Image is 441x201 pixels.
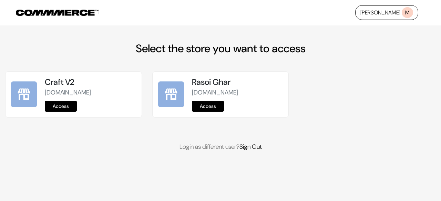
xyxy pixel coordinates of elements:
[239,143,262,151] a: Sign Out
[45,77,136,87] h5: Craft V2
[355,5,418,20] a: [PERSON_NAME]M
[5,142,436,152] p: Login as different user?
[11,81,37,107] img: Craft V2
[45,101,77,112] a: Access
[16,10,99,16] img: COMMMERCE
[192,77,283,87] h5: Rasoi Ghar
[5,42,436,55] h2: Select the store you want to access
[402,7,413,18] span: M
[158,81,184,107] img: Rasoi Ghar
[192,101,224,112] a: Access
[45,88,136,97] p: [DOMAIN_NAME]
[192,88,283,97] p: [DOMAIN_NAME]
